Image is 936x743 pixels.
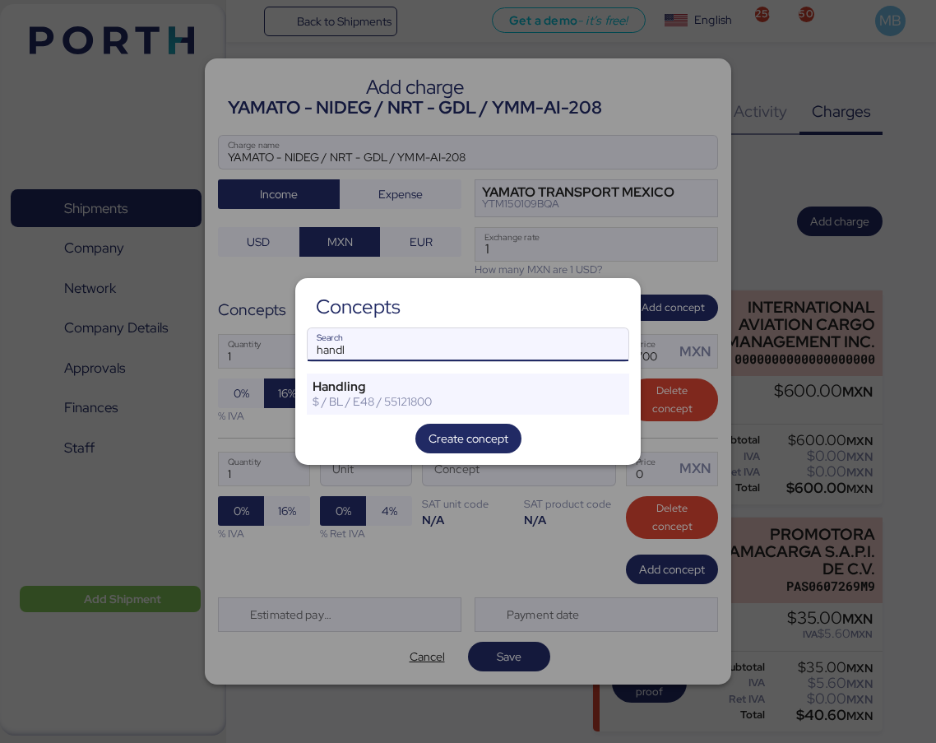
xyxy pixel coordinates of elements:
[308,328,628,361] input: Search
[415,424,521,453] button: Create concept
[316,300,401,314] div: Concepts
[313,379,568,394] div: Handling
[429,429,508,448] span: Create concept
[313,394,568,409] div: $ / BL / E48 / 55121800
